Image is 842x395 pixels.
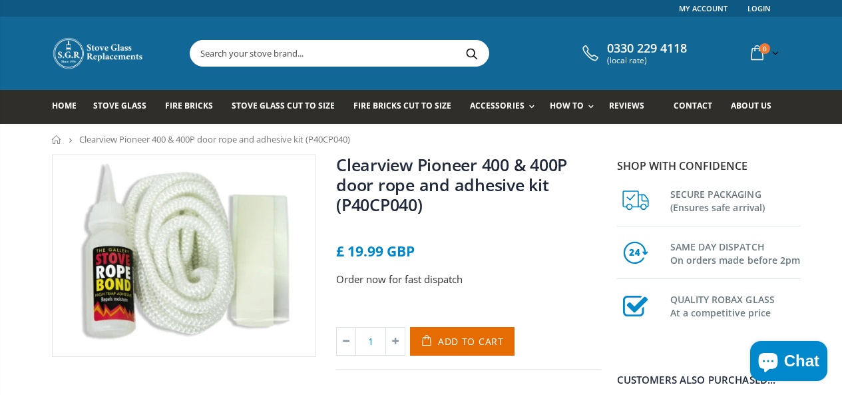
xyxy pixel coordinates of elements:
[336,153,567,216] a: Clearview Pioneer 400 & 400P door rope and adhesive kit (P40CP040)
[165,100,213,111] span: Fire Bricks
[550,100,584,111] span: How To
[165,90,223,124] a: Fire Bricks
[53,155,316,356] img: Clearview_Pioneer_400_800x_crop_center.webp
[336,242,415,260] span: £ 19.99 GBP
[746,341,831,384] inbox-online-store-chat: Shopify online store chat
[759,43,770,54] span: 0
[52,90,87,124] a: Home
[470,90,540,124] a: Accessories
[336,272,601,287] p: Order now for fast dispatch
[457,41,487,66] button: Search
[550,90,600,124] a: How To
[617,375,801,385] div: Customers also purchased...
[52,135,62,144] a: Home
[353,90,461,124] a: Fire Bricks Cut To Size
[438,335,504,348] span: Add to Cart
[609,90,654,124] a: Reviews
[731,100,771,111] span: About us
[52,37,145,70] img: Stove Glass Replacement
[410,327,515,356] button: Add to Cart
[607,56,687,65] span: (local rate)
[93,100,146,111] span: Stove Glass
[232,90,345,124] a: Stove Glass Cut To Size
[232,100,335,111] span: Stove Glass Cut To Size
[353,100,451,111] span: Fire Bricks Cut To Size
[617,158,801,174] p: Shop with confidence
[190,41,638,66] input: Search your stove brand...
[79,133,350,145] span: Clearview Pioneer 400 & 400P door rope and adhesive kit (P40CP040)
[670,290,801,320] h3: QUALITY ROBAX GLASS At a competitive price
[670,238,801,267] h3: SAME DAY DISPATCH On orders made before 2pm
[670,185,801,214] h3: SECURE PACKAGING (Ensures safe arrival)
[674,100,712,111] span: Contact
[52,100,77,111] span: Home
[731,90,781,124] a: About us
[470,100,524,111] span: Accessories
[674,90,722,124] a: Contact
[93,90,156,124] a: Stove Glass
[607,41,687,56] span: 0330 229 4118
[609,100,644,111] span: Reviews
[745,40,781,66] a: 0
